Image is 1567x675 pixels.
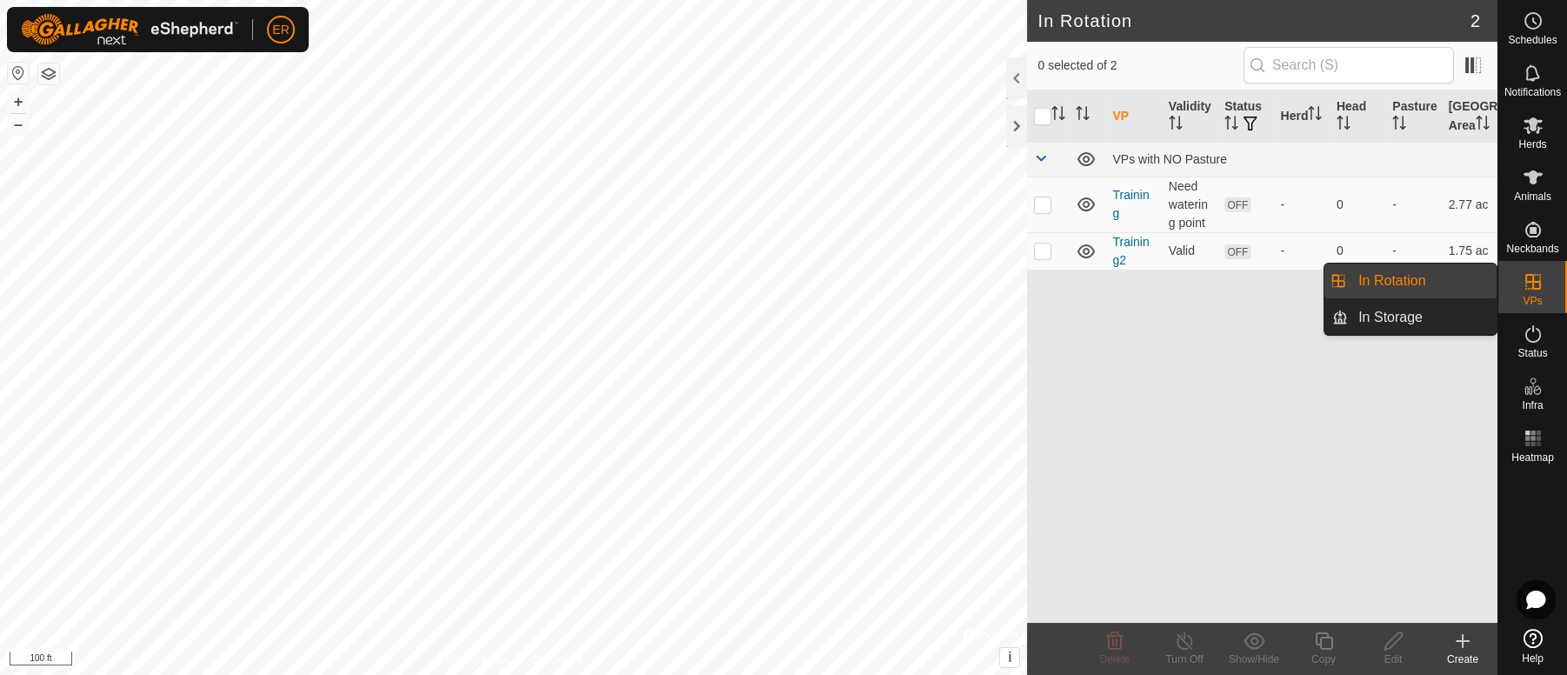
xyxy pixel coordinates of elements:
div: - [1280,196,1322,214]
th: Head [1330,90,1385,143]
li: In Storage [1324,300,1497,335]
span: Infra [1522,400,1543,411]
button: – [8,114,29,135]
li: In Rotation [1324,264,1497,298]
input: Search (S) [1244,47,1454,84]
td: 0 [1330,232,1385,270]
p-sorticon: Activate to sort [1076,109,1090,123]
span: VPs [1523,296,1542,306]
p-sorticon: Activate to sort [1169,118,1183,132]
span: Schedules [1508,35,1557,45]
p-sorticon: Activate to sort [1476,118,1490,132]
p-sorticon: Activate to sort [1224,118,1238,132]
td: Valid [1162,232,1217,270]
a: Privacy Policy [445,652,510,668]
div: - [1280,242,1322,260]
span: 2 [1470,8,1480,34]
div: VPs with NO Pasture [1112,152,1490,166]
span: Neckbands [1506,244,1558,254]
th: Status [1217,90,1273,143]
a: Training2 [1112,235,1149,267]
th: Pasture [1385,90,1441,143]
div: Turn Off [1150,652,1219,667]
button: i [1000,648,1019,667]
a: In Rotation [1348,264,1497,298]
img: Gallagher Logo [21,14,238,45]
span: OFF [1224,197,1250,212]
a: Training [1112,188,1149,220]
span: 0 selected of 2 [1037,57,1243,75]
span: Heatmap [1511,452,1554,463]
td: - [1385,232,1441,270]
span: Delete [1100,653,1130,665]
a: Help [1498,622,1567,671]
div: Show/Hide [1219,652,1289,667]
td: - [1385,177,1441,232]
span: OFF [1224,244,1250,259]
span: ER [272,21,289,39]
span: Herds [1518,139,1546,150]
button: + [8,91,29,112]
span: Notifications [1504,87,1561,97]
span: i [1008,650,1011,665]
td: 1.75 ac [1442,232,1497,270]
button: Reset Map [8,63,29,84]
td: 2.77 ac [1442,177,1497,232]
span: In Rotation [1358,271,1425,291]
p-sorticon: Activate to sort [1337,118,1350,132]
h2: In Rotation [1037,10,1470,31]
p-sorticon: Activate to sort [1308,109,1322,123]
th: Herd [1273,90,1329,143]
div: Create [1428,652,1497,667]
th: [GEOGRAPHIC_DATA] Area [1442,90,1497,143]
p-sorticon: Activate to sort [1392,118,1406,132]
th: VP [1105,90,1161,143]
div: Copy [1289,652,1358,667]
span: Animals [1514,191,1551,202]
td: 0 [1330,177,1385,232]
a: Contact Us [530,652,582,668]
p-sorticon: Activate to sort [1051,109,1065,123]
th: Validity [1162,90,1217,143]
a: In Storage [1348,300,1497,335]
span: Help [1522,653,1544,664]
div: Edit [1358,652,1428,667]
td: Need watering point [1162,177,1217,232]
span: In Storage [1358,307,1423,328]
span: Status [1517,348,1547,358]
button: Map Layers [38,63,59,84]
